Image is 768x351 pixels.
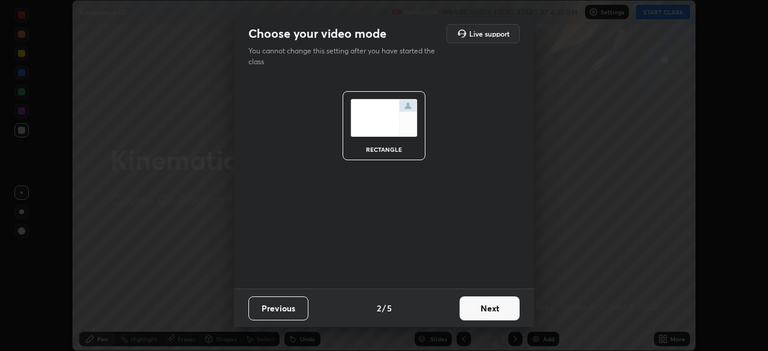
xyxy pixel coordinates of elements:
[382,302,386,314] h4: /
[469,30,509,37] h5: Live support
[248,26,386,41] h2: Choose your video mode
[387,302,392,314] h4: 5
[360,146,408,152] div: rectangle
[460,296,520,320] button: Next
[248,296,308,320] button: Previous
[248,46,443,67] p: You cannot change this setting after you have started the class
[377,302,381,314] h4: 2
[350,99,418,137] img: normalScreenIcon.ae25ed63.svg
